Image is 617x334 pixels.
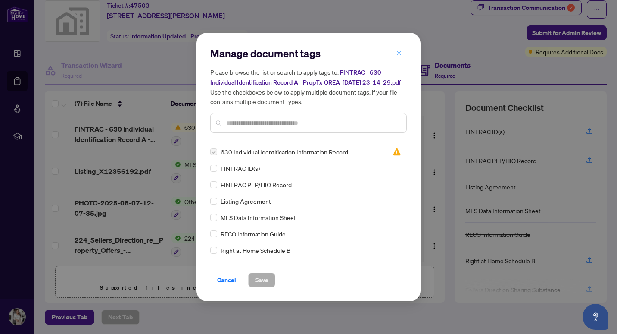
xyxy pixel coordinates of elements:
[210,67,407,106] h5: Please browse the list or search to apply tags to: Use the checkboxes below to apply multiple doc...
[221,164,260,173] span: FINTRAC ID(s)
[393,148,401,156] img: status
[221,196,271,206] span: Listing Agreement
[396,50,402,56] span: close
[210,47,407,60] h2: Manage document tags
[221,229,286,239] span: RECO Information Guide
[583,304,608,330] button: Open asap
[221,147,348,157] span: 630 Individual Identification Information Record
[248,273,275,287] button: Save
[217,273,236,287] span: Cancel
[221,246,290,255] span: Right at Home Schedule B
[221,180,292,189] span: FINTRAC PEP/HIO Record
[393,148,401,156] span: Needs Work
[210,273,243,287] button: Cancel
[221,213,296,222] span: MLS Data Information Sheet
